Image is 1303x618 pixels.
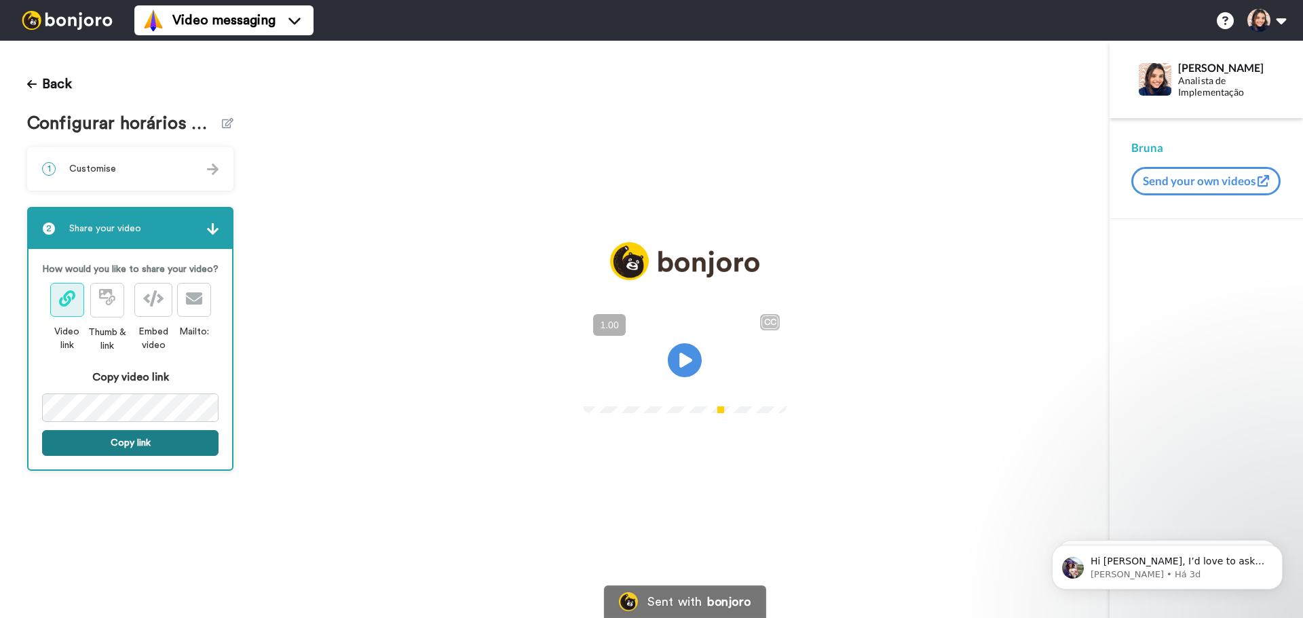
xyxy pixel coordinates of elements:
div: Mailto: [177,325,211,339]
div: Video link [50,325,85,352]
img: logo_full.png [610,242,759,281]
span: Video messaging [172,11,276,30]
div: Analista de Implementação [1178,75,1281,98]
div: CC [761,315,778,329]
img: bj-logo-header-white.svg [16,11,118,30]
button: Back [27,68,72,100]
div: [PERSON_NAME] [1178,61,1281,74]
img: Full screen [761,381,774,395]
span: Share your video [69,222,141,235]
a: Bonjoro LogoSent withbonjoro [604,585,766,618]
img: Profile Image [1139,63,1171,96]
div: 1Customise [27,147,233,191]
p: How would you like to share your video? [42,263,219,276]
iframe: Intercom notifications mensagem [1032,516,1303,611]
div: bonjoro [707,596,751,608]
img: arrow.svg [207,163,219,175]
span: Configurar horários Clinicorp (api online) [27,114,222,134]
img: Bonjoro Logo [619,592,638,611]
span: / [619,379,624,395]
button: Send your own videos [1131,167,1281,195]
div: Embed video [130,325,177,352]
span: 2 [42,222,56,235]
span: Customise [69,162,116,176]
span: 1 [42,162,56,176]
span: 2:54 [626,379,650,395]
div: Sent with [647,596,702,608]
button: Copy link [42,430,219,456]
div: Copy video link [42,369,219,385]
div: Bruna [1131,140,1281,156]
div: Thumb & link [84,326,130,353]
img: vm-color.svg [143,9,164,31]
img: arrow.svg [207,223,219,235]
span: 0:00 [592,379,616,395]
